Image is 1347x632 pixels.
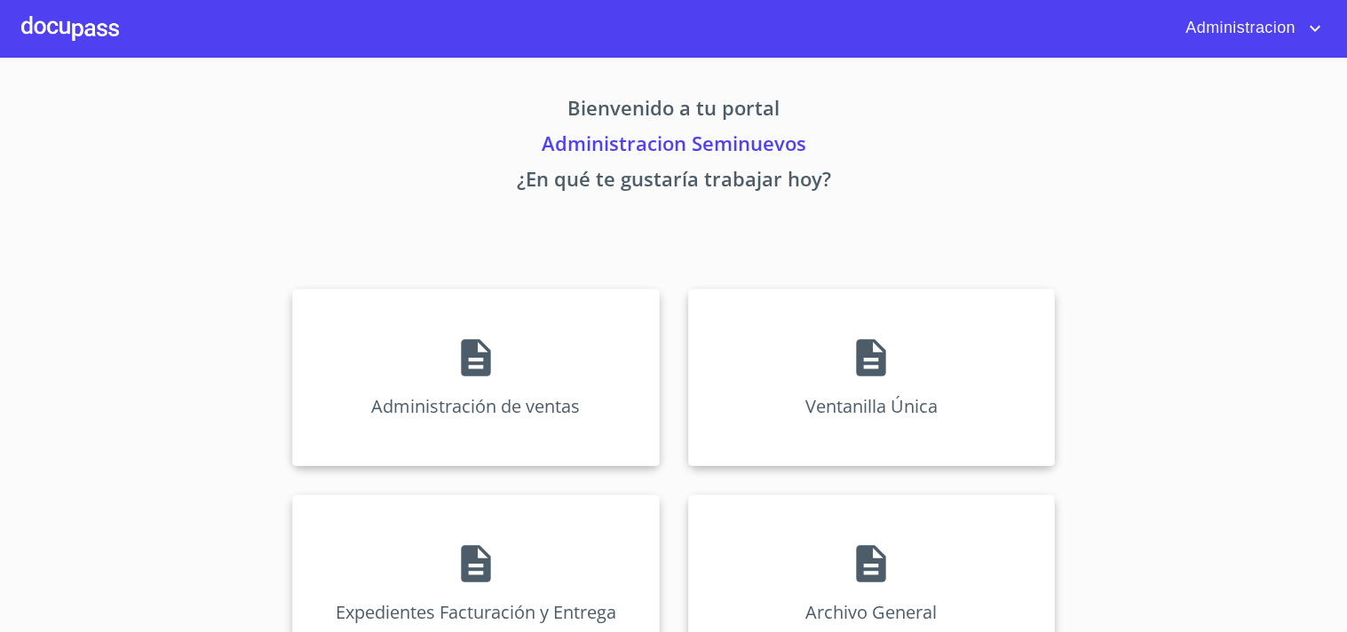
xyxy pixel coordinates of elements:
p: ¿En qué te gustaría trabajar hoy? [127,164,1221,200]
p: Administración de ventas [371,394,580,418]
p: Bienvenido a tu portal [127,93,1221,129]
p: Archivo General [805,600,937,624]
p: Administracion Seminuevos [127,129,1221,164]
button: account of current user [1172,14,1326,43]
span: Administracion [1172,14,1304,43]
p: Ventanilla Única [805,394,938,418]
p: Expedientes Facturación y Entrega [336,600,616,624]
